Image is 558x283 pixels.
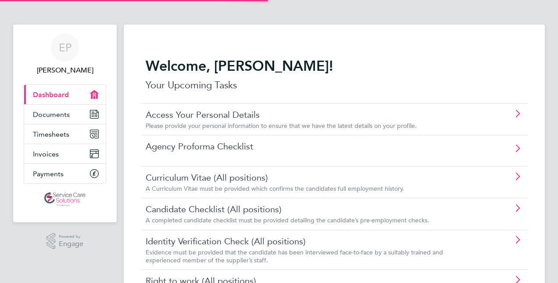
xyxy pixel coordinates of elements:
a: EP[PERSON_NAME] [24,33,106,76]
span: Invoices [33,150,59,158]
a: Access Your Personal Details [146,109,473,120]
a: Identity Verification Check (All positions) [146,236,473,247]
img: servicecare-logo-retina.png [44,192,86,207]
span: Engage [59,240,83,248]
span: A Curriculum Vitae must be provided which confirms the candidates full employment history. [146,185,404,192]
a: Documents [24,105,106,124]
a: Powered byEngage [46,233,84,250]
span: Powered by [59,233,83,240]
a: Curriculum Vitae (All positions) [146,172,473,183]
span: EP [59,42,72,53]
a: Dashboard [24,85,106,104]
a: Candidate Checklist (All positions) [146,203,473,215]
span: Dashboard [33,91,69,99]
a: Timesheets [24,124,106,144]
span: Emma-Jane Purnell [24,65,106,76]
span: Evidence must be provided that the candidate has been interviewed face-to-face by a suitably trai... [146,248,443,264]
span: Timesheets [33,130,69,138]
span: Documents [33,110,70,119]
a: Agency Proforma Checklist [146,141,473,152]
h2: Welcome, [PERSON_NAME]! [146,57,523,75]
a: Payments [24,164,106,183]
p: Your Upcoming Tasks [146,78,523,92]
a: Go to home page [24,192,106,207]
span: Payments [33,170,64,178]
a: Invoices [24,144,106,163]
span: A completed candidate checklist must be provided detailing the candidate’s pre-employment checks. [146,216,429,224]
nav: Main navigation [13,25,117,222]
span: Please provide your personal information to ensure that we have the latest details on your profile. [146,122,417,130]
